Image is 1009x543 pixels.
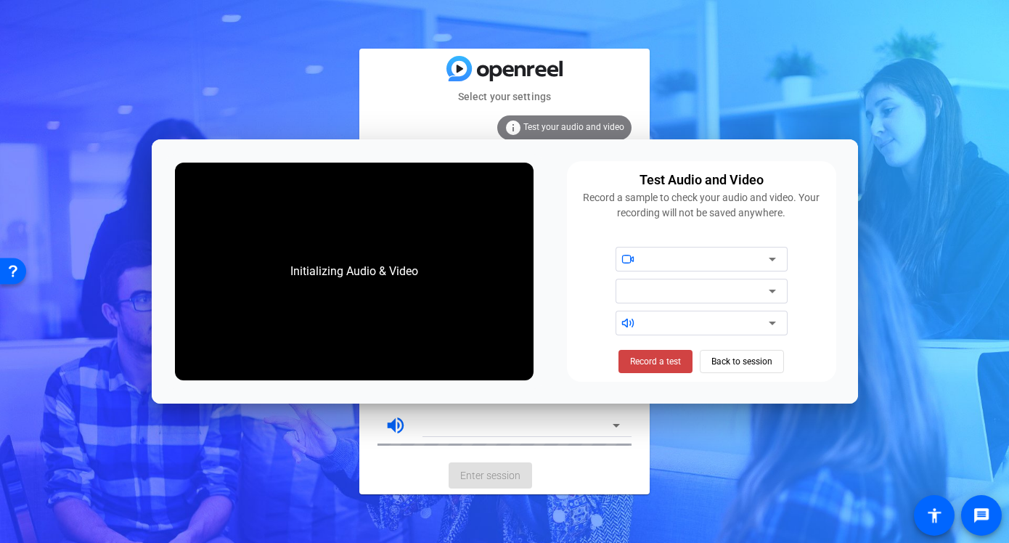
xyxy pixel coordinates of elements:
[700,350,784,373] button: Back to session
[576,190,828,221] div: Record a sample to check your audio and video. Your recording will not be saved anywhere.
[523,122,624,132] span: Test your audio and video
[973,507,990,524] mat-icon: message
[385,415,407,436] mat-icon: volume_up
[711,348,772,375] span: Back to session
[276,248,433,295] div: Initializing Audio & Video
[618,350,693,373] button: Record a test
[640,170,764,190] div: Test Audio and Video
[446,56,563,81] img: blue-gradient.svg
[926,507,943,524] mat-icon: accessibility
[504,119,522,136] mat-icon: info
[630,355,681,368] span: Record a test
[359,89,650,105] mat-card-subtitle: Select your settings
